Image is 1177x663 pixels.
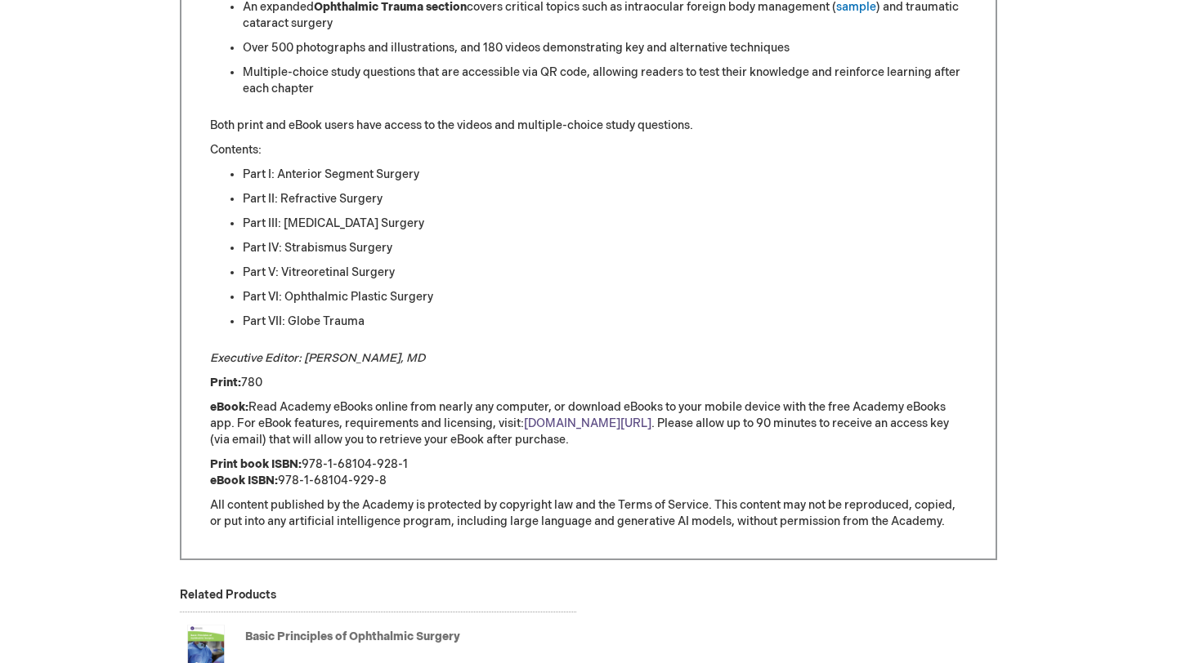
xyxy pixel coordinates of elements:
strong: Related Products [180,588,276,602]
li: Part VI: Ophthalmic Plastic Surgery [243,289,967,305]
li: Part II: Refractive Surgery [243,191,967,207]
p: Both print and eBook users have access to the videos and multiple-choice study questions. [210,118,967,134]
p: 978-1-68104-928-1 978-1-68104-929-8 [210,456,967,489]
li: Part V: Vitreoretinal Surgery [243,265,967,281]
a: Basic Principles of Ophthalmic Surgery [245,630,460,643]
strong: eBook: [210,400,248,414]
li: Part VII: Globe Trauma [243,314,967,330]
li: Part IV: Strabismus Surgery [243,240,967,256]
strong: Print: [210,376,241,389]
li: Multiple-choice study questions that are accessible via QR code, allowing readers to test their k... [243,65,967,97]
strong: Print book ISBN: [210,457,302,471]
li: Part III: [MEDICAL_DATA] Surgery [243,216,967,232]
em: Executive Editor: [PERSON_NAME], MD [210,351,425,365]
a: [DOMAIN_NAME][URL] [524,416,651,430]
li: Part I: Anterior Segment Surgery [243,167,967,183]
p: Read Academy eBooks online from nearly any computer, or download eBooks to your mobile device wit... [210,399,967,448]
p: 780 [210,375,967,391]
strong: eBook ISBN: [210,474,278,487]
p: Contents: [210,142,967,158]
li: Over 500 photographs and illustrations, and 180 videos demonstrating key and alternative techniques [243,40,967,56]
p: All content published by the Academy is protected by copyright law and the Terms of Service. This... [210,497,967,530]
